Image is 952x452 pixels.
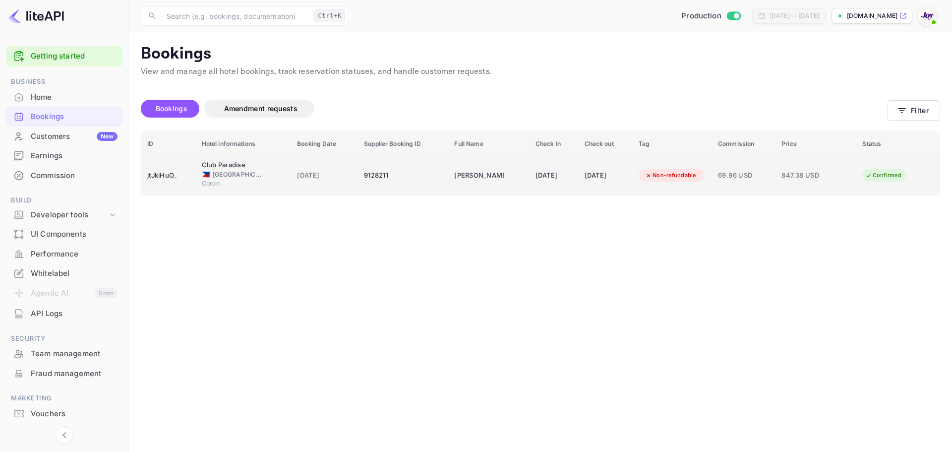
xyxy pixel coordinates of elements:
img: LiteAPI logo [8,8,64,24]
div: Developer tools [31,209,108,221]
span: Production [681,10,721,22]
span: Amendment requests [224,104,297,113]
div: Commission [31,170,118,182]
div: Home [31,92,118,103]
div: Developer tools [6,206,122,224]
span: Coron [202,179,251,188]
div: Bookings [6,107,122,127]
div: Whitelabel [6,264,122,283]
a: Whitelabel [6,264,122,282]
span: 847.38 USD [781,170,831,181]
a: Performance [6,245,122,263]
div: Customers [31,131,118,142]
div: CustomersNew [6,127,122,146]
input: Search (e.g. bookings, documentation) [161,6,310,26]
th: Check out [579,132,633,156]
p: Bookings [141,44,940,64]
div: Home [6,88,122,107]
div: Whitelabel [31,268,118,279]
th: Hotel informations [196,132,292,156]
div: Ctrl+K [314,9,345,22]
p: View and manage all hotel bookings, track reservation statuses, and handle customer requests. [141,66,940,78]
a: Earnings [6,146,122,165]
div: Non-refundable [639,169,703,182]
th: Booking Date [291,132,358,156]
div: [DATE] [585,168,627,184]
div: account-settings tabs [141,100,888,118]
div: Vouchers [31,408,118,420]
div: New [97,132,118,141]
div: Commission [6,166,122,186]
th: Supplier Booking ID [358,132,448,156]
div: UI Components [31,229,118,240]
img: With Joy [919,8,935,24]
div: Earnings [31,150,118,162]
div: 9128211 [364,168,442,184]
span: Business [6,76,122,87]
span: Bookings [156,104,187,113]
a: API Logs [6,304,122,323]
span: [DATE] [297,170,352,181]
span: Philippines [202,171,210,178]
a: Getting started [31,51,118,62]
div: Performance [6,245,122,264]
div: Team management [31,348,118,360]
th: ID [141,132,196,156]
th: Full Name [448,132,529,156]
th: Tag [633,132,712,156]
div: Bethany McDaniels [454,168,504,184]
button: Filter [888,100,940,121]
th: Commission [712,132,775,156]
a: Team management [6,344,122,363]
a: Commission [6,166,122,185]
div: Confirmed [859,169,908,182]
th: Status [856,132,940,156]
div: Club Paradise [202,160,251,170]
div: Switch to Sandbox mode [677,10,744,22]
span: Marketing [6,393,122,404]
a: Fraud management [6,364,122,383]
div: Fraud management [31,368,118,380]
span: Build [6,195,122,206]
div: Bookings [31,111,118,123]
table: booking table [141,132,940,195]
span: Security [6,333,122,344]
a: Bookings [6,107,122,126]
th: Check in [530,132,579,156]
div: API Logs [31,308,118,320]
a: UI Components [6,225,122,243]
div: Performance [31,249,118,260]
a: CustomersNew [6,127,122,145]
a: Home [6,88,122,106]
th: Price [775,132,856,156]
div: UI Components [6,225,122,244]
button: Collapse navigation [56,426,73,444]
div: [DATE] [535,168,573,184]
p: [DOMAIN_NAME] [847,11,897,20]
a: Vouchers [6,404,122,423]
span: [GEOGRAPHIC_DATA] [213,170,262,179]
div: API Logs [6,304,122,323]
div: [DATE] — [DATE] [770,11,819,20]
div: Team management [6,344,122,364]
div: Getting started [6,46,122,66]
div: Vouchers [6,404,122,424]
div: Fraud management [6,364,122,384]
span: 69.96 USD [718,170,770,181]
div: jtJkiHuO_ [147,168,190,184]
div: Earnings [6,146,122,166]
